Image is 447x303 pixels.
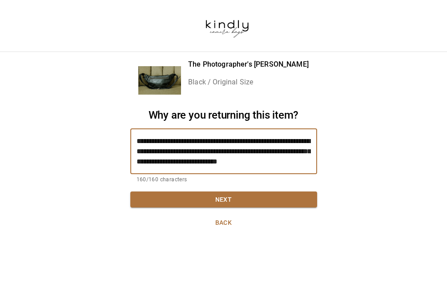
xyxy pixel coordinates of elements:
[193,7,261,45] img: kindlycamerabags.myshopify.com-b37650f6-6cf4-42a0-a808-989f93ebecdf
[137,175,311,184] p: 160/160 characters
[130,215,317,231] button: Back
[130,109,317,122] h2: Why are you returning this item?
[130,191,317,208] button: Next
[188,77,309,88] p: Black / Original Size
[188,59,309,70] p: The Photographer's [PERSON_NAME]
